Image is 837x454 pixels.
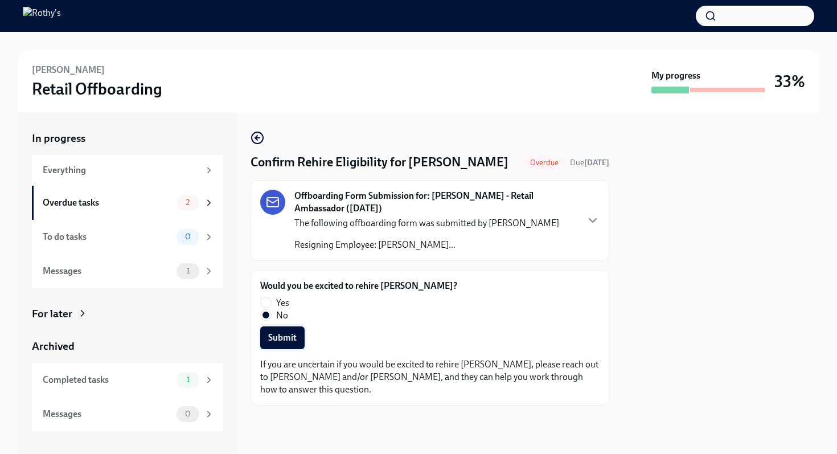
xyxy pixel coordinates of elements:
[294,217,559,230] p: The following offboarding form was submitted by [PERSON_NAME]
[260,358,600,396] p: If you are uncertain if you would be excited to rehire [PERSON_NAME], please reach out to [PERSON...
[294,190,577,215] strong: Offboarding Form Submission for: [PERSON_NAME] - Retail Ambassador ([DATE])
[32,339,223,354] a: Archived
[32,397,223,431] a: Messages0
[23,7,61,25] img: Rothy's
[260,280,457,292] label: Would you be excited to rehire [PERSON_NAME]?
[178,410,198,418] span: 0
[43,197,172,209] div: Overdue tasks
[570,158,609,167] span: Due
[178,232,198,241] span: 0
[43,374,172,386] div: Completed tasks
[43,408,172,420] div: Messages
[179,198,196,207] span: 2
[43,164,199,177] div: Everything
[32,131,223,146] a: In progress
[179,267,196,275] span: 1
[294,239,559,251] p: Resigning Employee: [PERSON_NAME]...
[523,158,565,167] span: Overdue
[32,363,223,397] a: Completed tasks1
[32,155,223,186] a: Everything
[251,154,508,171] h4: Confirm Rehire Eligibility for [PERSON_NAME]
[32,220,223,254] a: To do tasks0
[32,64,105,76] h6: [PERSON_NAME]
[651,69,700,82] strong: My progress
[43,231,172,243] div: To do tasks
[276,309,288,322] span: No
[32,306,223,321] a: For later
[276,297,289,309] span: Yes
[32,254,223,288] a: Messages1
[179,375,196,384] span: 1
[584,158,609,167] strong: [DATE]
[32,186,223,220] a: Overdue tasks2
[260,326,305,349] button: Submit
[268,332,297,343] span: Submit
[774,71,805,92] h3: 33%
[32,79,162,99] h3: Retail Offboarding
[32,306,72,321] div: For later
[43,265,172,277] div: Messages
[570,157,609,168] span: August 17th, 2025 12:00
